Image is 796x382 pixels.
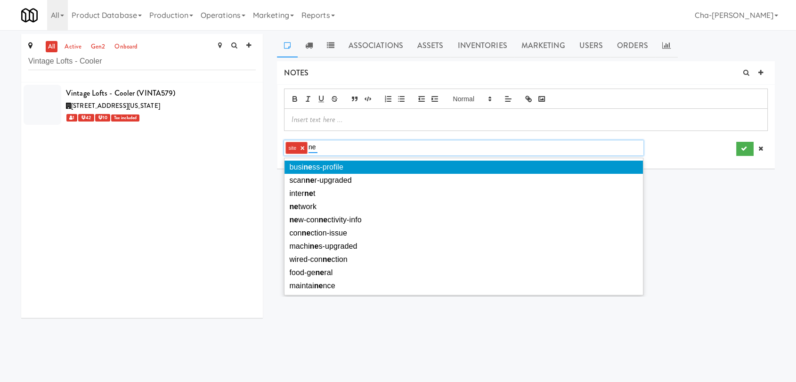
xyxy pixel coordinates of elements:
[306,176,315,184] em: ne
[288,145,296,151] span: site
[301,229,310,237] em: ne
[304,189,313,197] em: ne
[284,253,642,266] li: wired-connection
[314,282,323,290] em: ne
[112,41,140,53] a: onboard
[66,86,256,100] div: Vintage Lofts - Cooler (VINTA579)
[284,140,643,155] div: site ×
[284,67,309,78] span: NOTES
[71,101,160,110] span: [STREET_ADDRESS][US_STATE]
[289,255,347,263] span: wired-con ction
[289,163,343,171] span: busi ss-profile
[323,255,332,263] em: ne
[46,41,57,53] a: all
[315,268,324,276] em: ne
[284,227,642,240] li: connection-issue
[410,34,451,57] a: Assets
[284,200,642,213] li: network
[66,114,77,122] span: 1
[285,142,308,154] li: site ×
[78,114,94,122] span: 42
[300,144,304,152] a: ×
[111,114,139,122] span: Tax included
[572,34,610,57] a: Users
[610,34,655,57] a: Orders
[289,242,357,250] span: machi s-upgraded
[284,213,642,227] li: new-connectivity-info
[289,282,335,290] span: maintai nce
[450,34,514,57] a: Inventories
[318,216,327,224] em: ne
[289,189,315,197] span: inter t
[303,163,312,171] em: ne
[284,161,642,174] li: business-profile
[289,203,317,211] span: twork
[289,268,333,276] span: food-ge ral
[309,141,317,153] input: Add Tag
[289,176,351,184] span: scan r-upgraded
[284,266,642,279] li: food-general
[62,41,84,53] a: active
[284,279,642,293] li: maintainence
[95,114,110,122] span: 10
[289,216,298,224] em: ne
[284,187,642,200] li: internet
[289,216,361,224] span: w-con ctivity-info
[21,7,38,24] img: Micromart
[21,82,263,127] li: Vintage Lofts - Cooler (VINTA579)[STREET_ADDRESS][US_STATE] 1 42 10Tax included
[289,229,347,237] span: con ction-issue
[284,240,642,253] li: machines-upgraded
[514,34,572,57] a: Marketing
[341,34,410,57] a: Associations
[28,53,256,70] input: Search site
[284,174,642,187] li: scanner-upgraded
[310,242,319,250] em: ne
[89,41,107,53] a: gen2
[289,203,298,211] em: ne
